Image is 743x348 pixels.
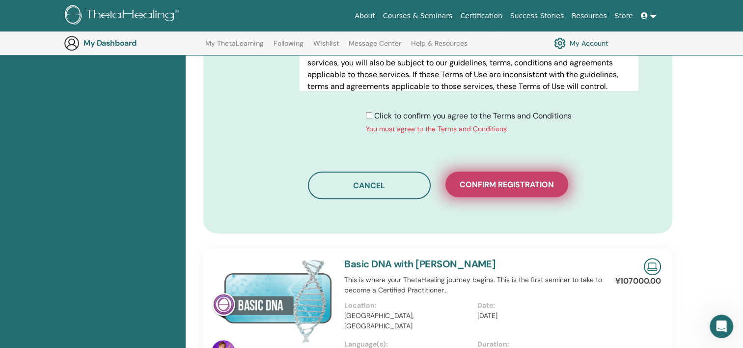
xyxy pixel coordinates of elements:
[379,7,457,25] a: Courses & Seminars
[554,35,608,52] a: My Account
[344,311,471,331] p: [GEOGRAPHIC_DATA], [GEOGRAPHIC_DATA]
[568,7,611,25] a: Resources
[205,39,264,55] a: My ThetaLearning
[611,7,637,25] a: Store
[710,315,733,338] iframe: Intercom live chat
[460,179,554,190] span: Confirm registration
[445,172,568,197] button: Confirm registration
[506,7,568,25] a: Success Stories
[274,39,303,55] a: Following
[83,38,182,48] h3: My Dashboard
[411,39,468,55] a: Help & Resources
[366,124,572,134] div: You must agree to the Terms and Conditions
[344,258,495,270] a: Basic DNA with [PERSON_NAME]
[344,275,610,295] p: This is where your ThetaHealing journey begins. This is the first seminar to take to become a Cer...
[644,258,661,275] img: Live Online Seminar
[308,172,431,199] button: Cancel
[349,39,401,55] a: Message Center
[307,22,630,92] p: PLEASE READ THESE TERMS OF USE CAREFULLY BEFORE USING THE WEBSITE. By using the Website, you agre...
[456,7,506,25] a: Certification
[351,7,379,25] a: About
[374,111,572,121] span: Click to confirm you agree to the Terms and Conditions
[615,275,661,287] p: ¥107000.00
[554,35,566,52] img: cog.svg
[477,311,604,321] p: [DATE]
[313,39,339,55] a: Wishlist
[65,5,182,27] img: logo.png
[344,300,471,311] p: Location:
[353,180,385,191] span: Cancel
[477,300,604,311] p: Date:
[212,258,332,343] img: Basic DNA
[64,35,80,51] img: generic-user-icon.jpg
